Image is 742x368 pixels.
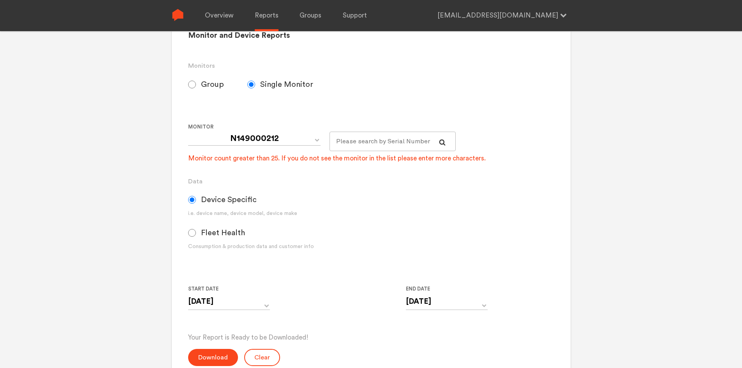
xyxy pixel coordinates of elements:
[188,229,196,237] input: Fleet Health
[172,9,184,21] img: Sense Logo
[260,80,313,89] span: Single Monitor
[188,31,554,40] h2: Monitor and Device Reports
[188,243,521,251] div: Consumption & production data and customer info
[330,132,456,151] input: Please search by Serial Number
[188,61,554,70] h3: Monitors
[188,177,554,186] h3: Data
[188,122,323,132] label: Monitor
[188,196,196,204] input: Device Specific
[201,80,224,89] span: Group
[188,284,264,294] label: Start Date
[188,333,554,342] p: Your Report is Ready to be Downloaded!
[406,284,481,294] label: End Date
[247,81,255,88] input: Single Monitor
[188,354,238,361] a: Download
[201,195,257,204] span: Device Specific
[188,349,238,366] button: Download
[244,349,280,366] button: Clear
[201,228,245,238] span: Fleet Health
[330,122,450,132] label: For large monitor counts
[188,81,196,88] input: Group
[188,154,486,163] div: Monitor count greater than 25. If you do not see the monitor in the list please enter more charac...
[188,210,521,218] div: i.e. device name, device model, device make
